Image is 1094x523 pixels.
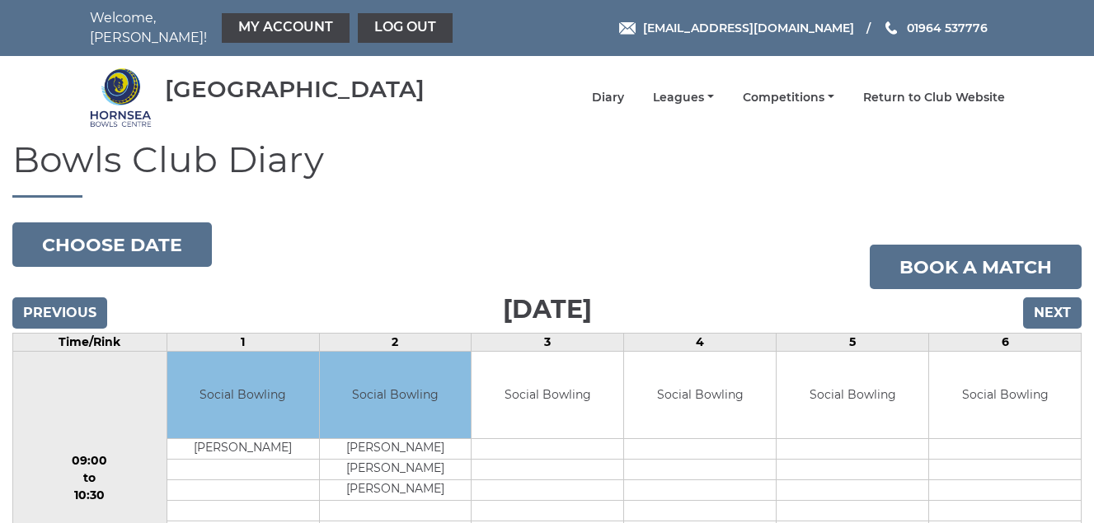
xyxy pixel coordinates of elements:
[165,77,425,102] div: [GEOGRAPHIC_DATA]
[643,21,854,35] span: [EMAIL_ADDRESS][DOMAIN_NAME]
[320,352,472,438] td: Social Bowling
[12,297,107,329] input: Previous
[319,334,472,352] td: 2
[90,67,152,128] img: Hornsea Bowls Centre
[222,13,350,43] a: My Account
[12,139,1082,198] h1: Bowls Club Diary
[929,334,1082,352] td: 6
[907,21,988,35] span: 01964 537776
[167,438,319,459] td: [PERSON_NAME]
[863,90,1005,105] a: Return to Club Website
[777,334,929,352] td: 5
[592,90,624,105] a: Diary
[320,459,472,479] td: [PERSON_NAME]
[472,334,624,352] td: 3
[13,334,167,352] td: Time/Rink
[1023,297,1082,329] input: Next
[320,479,472,500] td: [PERSON_NAME]
[358,13,453,43] a: Log out
[743,90,834,105] a: Competitions
[624,352,776,438] td: Social Bowling
[619,19,854,37] a: Email [EMAIL_ADDRESS][DOMAIN_NAME]
[870,245,1082,289] a: Book a match
[320,438,472,459] td: [PERSON_NAME]
[472,352,623,438] td: Social Bowling
[653,90,714,105] a: Leagues
[777,352,928,438] td: Social Bowling
[12,222,212,267] button: Choose date
[929,352,1081,438] td: Social Bowling
[624,334,777,352] td: 4
[885,21,897,35] img: Phone us
[167,334,319,352] td: 1
[167,352,319,438] td: Social Bowling
[883,19,988,37] a: Phone us 01964 537776
[619,22,636,35] img: Email
[90,8,457,48] nav: Welcome, [PERSON_NAME]!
